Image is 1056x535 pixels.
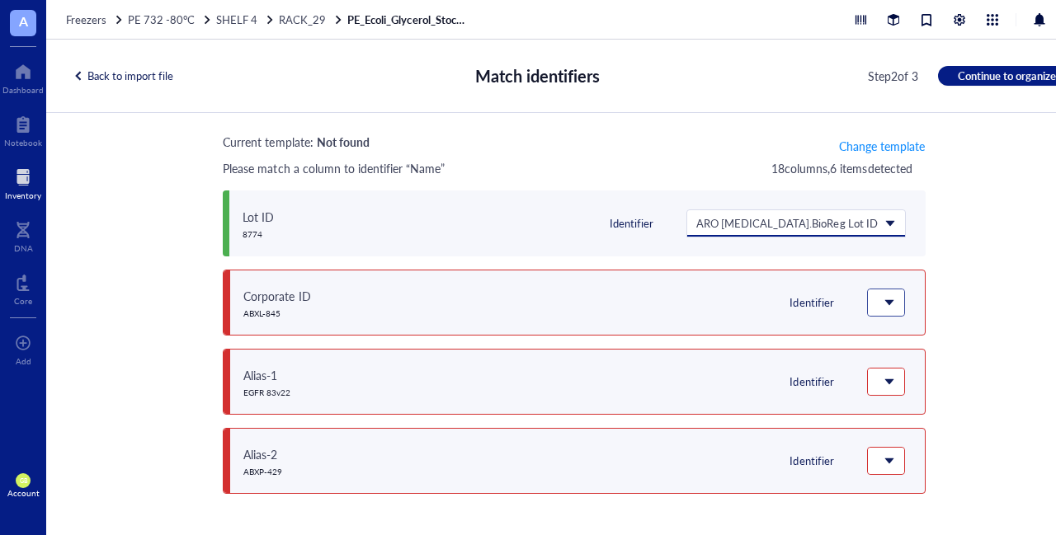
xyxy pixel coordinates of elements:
[868,67,918,85] div: Step 2 of 3
[783,374,840,389] div: Identifier
[5,164,41,200] a: Inventory
[243,287,310,305] div: Corporate ID
[243,387,290,397] div: EGFR 83v22
[243,308,310,318] div: ABXL-845
[243,208,274,226] div: Lot ID
[19,11,28,31] span: A
[14,296,32,306] div: Core
[128,12,195,27] span: PE 732 -80°C
[14,243,33,253] div: DNA
[5,190,41,200] div: Inventory
[16,356,31,366] div: Add
[14,217,33,253] a: DNA
[347,12,471,27] a: PE_Ecoli_Glycerol_Stock_16
[838,133,926,159] button: Change template
[317,134,370,150] b: Not found
[73,68,173,83] div: Back to import file
[603,216,660,231] div: Identifier
[66,12,106,27] span: Freezers
[783,453,840,468] div: Identifier
[66,12,125,27] a: Freezers
[19,477,26,485] span: GB
[279,12,326,27] span: RACK_29
[2,85,44,95] div: Dashboard
[771,159,912,177] div: 18 column s , 6 item s detected
[223,133,369,159] div: Current template:
[4,111,42,148] a: Notebook
[839,139,925,153] span: Change template
[243,366,290,384] div: Alias-1
[4,138,42,148] div: Notebook
[243,445,282,463] div: Alias-2
[216,12,344,27] a: SHELF 4RACK_29
[958,68,1056,83] span: Continue to organize
[696,216,892,231] span: ARO E. COLI.BioReg Lot ID
[128,12,213,27] a: PE 732 -80°C
[2,59,44,95] a: Dashboard
[7,488,40,498] div: Account
[783,295,840,310] div: Identifier
[243,467,282,476] div: ABXP-429
[243,229,274,239] div: 8774
[223,159,444,177] div: Please match a column to identifier “Name”
[14,270,32,306] a: Core
[216,12,257,27] span: SHELF 4
[475,63,601,89] div: Match identifiers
